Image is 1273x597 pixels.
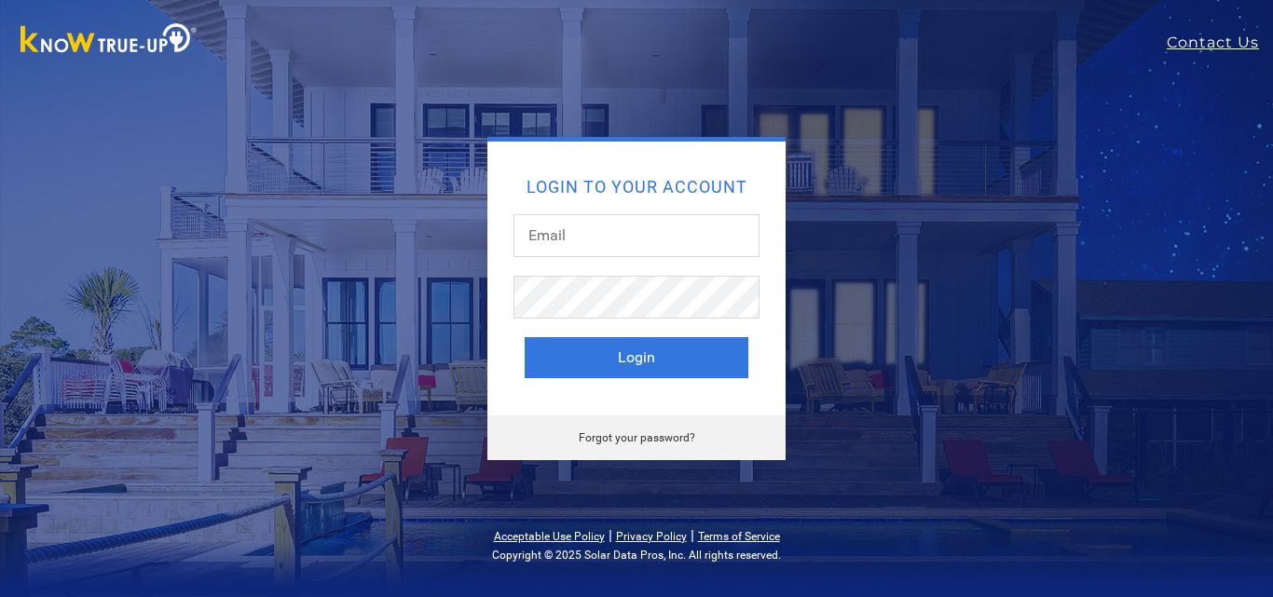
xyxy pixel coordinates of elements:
[609,526,612,544] span: |
[616,530,687,543] a: Privacy Policy
[513,214,760,257] input: Email
[1167,32,1273,54] a: Contact Us
[691,526,694,544] span: |
[579,431,695,444] a: Forgot your password?
[11,20,207,61] img: Know True-Up
[494,530,605,543] a: Acceptable Use Policy
[525,179,748,196] h2: Login to your account
[525,337,748,378] button: Login
[698,530,780,543] a: Terms of Service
